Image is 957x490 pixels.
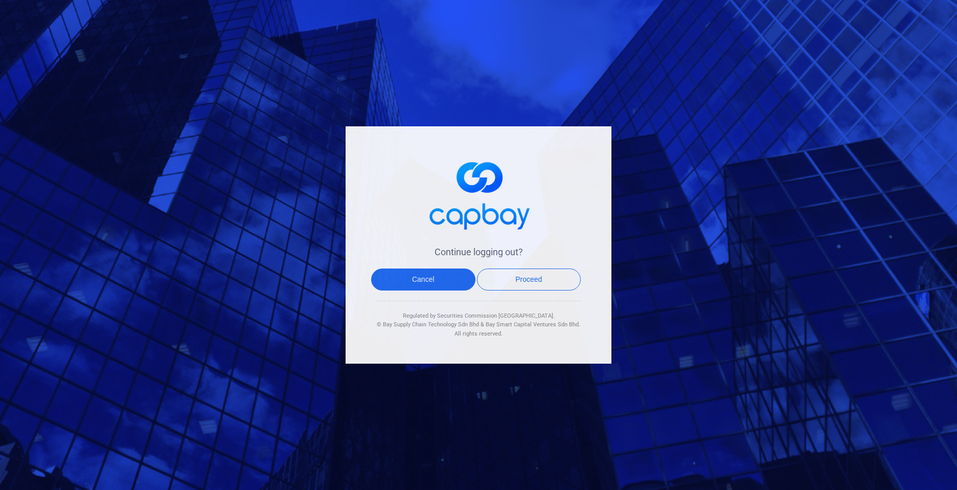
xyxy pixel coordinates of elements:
[377,321,479,328] span: © Bay Supply Chain Technology Sdn Bhd
[486,321,580,328] span: Bay Smart Capital Ventures Sdn Bhd.
[422,152,535,236] img: logo
[376,246,581,258] h4: Continue logging out?
[477,269,581,291] button: Proceed
[376,301,581,339] div: Regulated by Securities Commission [GEOGRAPHIC_DATA]. & All rights reserved.
[371,269,475,291] button: Cancel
